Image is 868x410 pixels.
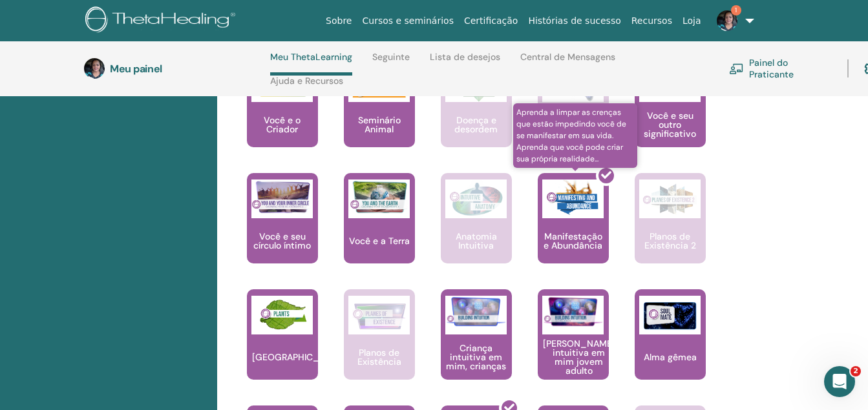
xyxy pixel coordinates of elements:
[321,9,357,33] a: Sobre
[441,289,512,405] a: Criança intuitiva em mim, crianças Criança intuitiva em mim, crianças
[538,173,609,289] a: Aprenda a limpar as crenças que estão impedindo você de se manifestar em sua vida. Aprenda que vo...
[677,9,706,33] a: Loja
[344,57,415,173] a: Seminário Animal Seminário Animal
[247,173,318,289] a: Você e seu círculo íntimo Você e seu círculo íntimo
[639,296,701,334] img: Alma gêmea
[445,179,507,218] img: Anatomia Intuitiva
[247,353,349,362] p: [GEOGRAPHIC_DATA]
[729,63,744,74] img: chalkboard-teacher.svg
[851,366,861,376] span: 2
[247,116,318,134] p: Você e o Criador
[270,76,343,96] a: Ajuda e Recursos
[251,296,313,334] img: Seminário de Plantas
[538,289,609,405] a: Criança intuitiva em mim jovem adulto [PERSON_NAME] intuitiva em mim jovem adulto
[247,289,318,405] a: Seminário de Plantas [GEOGRAPHIC_DATA]
[445,296,507,327] img: Criança intuitiva em mim, crianças
[635,111,706,138] p: Você e seu outro significativo
[635,57,706,173] a: Você e seu outro significativo Você e seu outro significativo
[251,179,313,214] img: Você e seu círculo íntimo
[639,353,702,362] p: Alma gêmea
[357,9,458,33] a: Cursos e seminários
[626,9,677,33] a: Recursos
[270,52,352,76] a: Meu ThetaLearning
[635,232,706,250] p: Planos de Existência 2
[717,10,737,31] img: default.jpg
[520,52,615,72] a: Central de Mensagens
[459,9,523,33] a: Certificação
[344,348,415,366] p: Planos de Existência
[639,179,701,218] img: Planos de Existência 2
[441,173,512,289] a: Anatomia Intuitiva Anatomia Intuitiva
[441,343,512,371] p: Criança intuitiva em mim, crianças
[635,173,706,289] a: Planos de Existência 2 Planos de Existência 2
[824,366,855,397] iframe: Intercom live chat
[247,232,318,250] p: Você e seu círculo íntimo
[513,103,638,168] span: Aprenda a limpar as crenças que estão impedindo você de se manifestar em sua vida. Aprenda que vo...
[344,289,415,405] a: Planos de Existência Planos de Existência
[749,57,832,80] font: Painel do Praticante
[729,54,832,83] a: Painel do Praticante
[348,179,410,214] img: Você e a Terra
[542,179,604,218] img: Manifestação e Abundância
[441,116,512,134] p: Doença e desordem
[344,116,415,134] p: Seminário Animal
[542,296,604,327] img: Criança intuitiva em mim jovem adulto
[110,63,239,75] h3: Meu painel
[731,5,741,15] span: 1
[85,6,240,36] img: logo.png
[538,339,620,375] p: [PERSON_NAME] intuitiva em mim jovem adulto
[441,232,512,250] p: Anatomia Intuitiva
[523,9,626,33] a: Histórias de sucesso
[538,232,609,250] p: Manifestação e Abundância
[247,57,318,173] a: Você e o Criador Você e o Criador
[344,173,415,289] a: Você e a Terra Você e a Terra
[348,296,410,334] img: Planos de Existência
[372,52,410,72] a: Seguinte
[441,57,512,173] a: Doença e desordem Doença e desordem
[344,236,415,245] p: Você e a Terra
[430,52,500,72] a: Lista de desejos
[635,289,706,405] a: Alma gêmea Alma gêmea
[84,58,105,79] img: default.jpg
